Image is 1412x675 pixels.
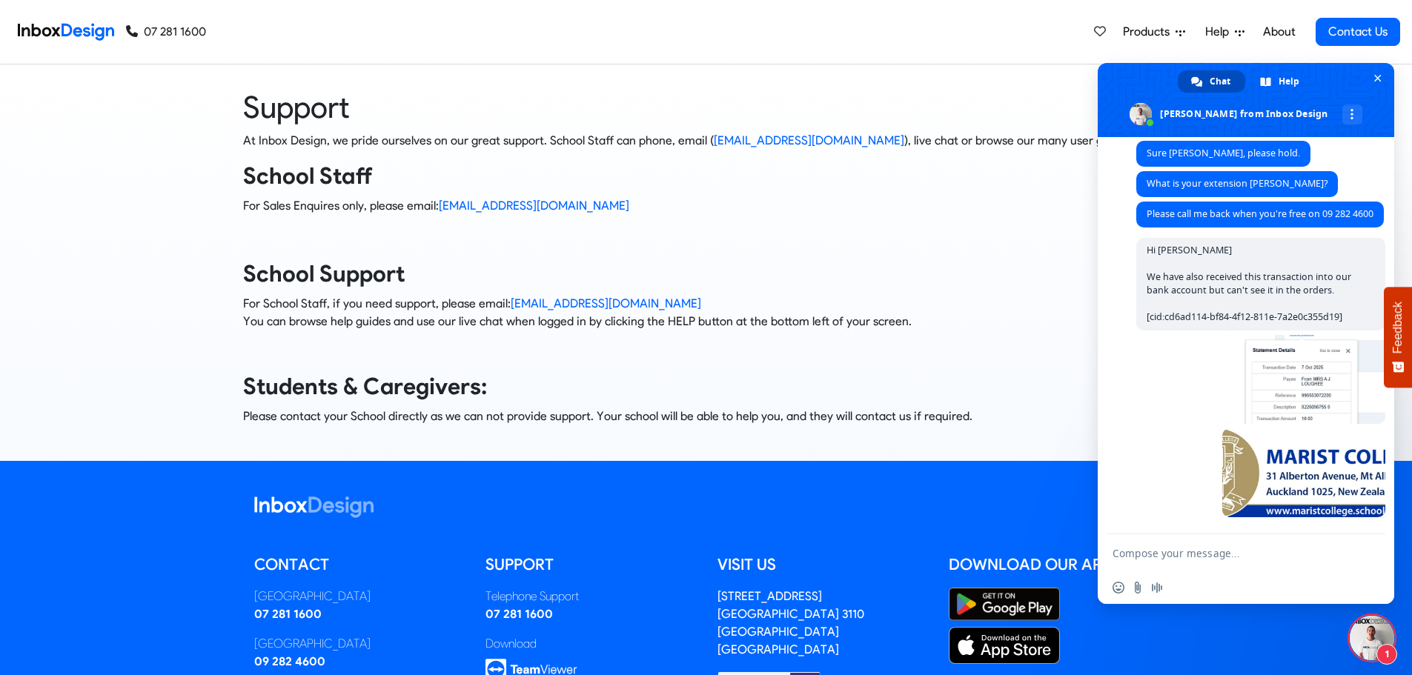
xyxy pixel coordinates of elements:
div: Chat [1178,70,1245,93]
heading: Support [243,88,1170,126]
a: 07 281 1600 [126,23,206,41]
span: Help [1205,23,1235,41]
span: Insert an emoji [1113,582,1124,593]
a: [EMAIL_ADDRESS][DOMAIN_NAME] [439,199,629,213]
div: Telephone Support [485,588,695,605]
img: Apple App Store [949,627,1060,664]
p: For School Staff, if you need support, please email: You can browse help guides and use our live ... [243,295,1170,330]
span: Help [1279,70,1299,93]
span: Close chat [1370,70,1385,86]
strong: Students & Caregivers: [243,373,487,400]
address: [STREET_ADDRESS] [GEOGRAPHIC_DATA] 3110 [GEOGRAPHIC_DATA] [GEOGRAPHIC_DATA] [717,589,864,656]
a: [EMAIL_ADDRESS][DOMAIN_NAME] [511,296,701,310]
span: Audio message [1151,582,1163,593]
h5: Download our App [949,553,1159,576]
strong: School Support [243,260,405,287]
a: 09 282 4600 [254,654,325,668]
div: Close chat [1350,616,1394,660]
span: Sure [PERSON_NAME], please hold. [1147,147,1300,159]
a: Contact Us [1316,18,1400,46]
p: For Sales Enquires only, please email: [243,197,1170,215]
h5: Contact [254,553,464,576]
span: 1 [1376,644,1397,665]
div: Download [485,635,695,653]
div: [GEOGRAPHIC_DATA] [254,588,464,605]
div: Help [1247,70,1314,93]
img: logo_inboxdesign_white.svg [254,496,374,518]
h5: Support [485,553,695,576]
p: At Inbox Design, we pride ourselves on our great support. School Staff can phone, email ( ), live... [243,132,1170,150]
button: Feedback - Show survey [1384,287,1412,388]
span: Hi [PERSON_NAME] We have also received this transaction into our bank account but can't see it in... [1147,244,1351,323]
a: Help [1199,17,1250,47]
span: Feedback [1391,302,1405,353]
a: [EMAIL_ADDRESS][DOMAIN_NAME] [714,133,904,147]
span: Chat [1210,70,1230,93]
span: Please call me back when you're free on 09 282 4600 [1147,207,1373,220]
h5: Visit us [717,553,927,576]
a: [STREET_ADDRESS][GEOGRAPHIC_DATA] 3110[GEOGRAPHIC_DATA][GEOGRAPHIC_DATA] [717,589,864,656]
textarea: Compose your message... [1113,547,1347,560]
span: Products [1123,23,1176,41]
a: 07 281 1600 [254,607,322,621]
div: [GEOGRAPHIC_DATA] [254,635,464,653]
p: Please contact your School directly as we can not provide support. Your school will be able to he... [243,408,1170,425]
img: Google Play Store [949,588,1060,621]
a: 07 281 1600 [485,607,553,621]
span: Send a file [1132,582,1144,593]
div: More channels [1342,104,1362,124]
a: Products [1117,17,1191,47]
a: About [1259,17,1299,47]
span: What is your extension [PERSON_NAME]? [1147,177,1328,190]
strong: School Staff [243,162,373,190]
